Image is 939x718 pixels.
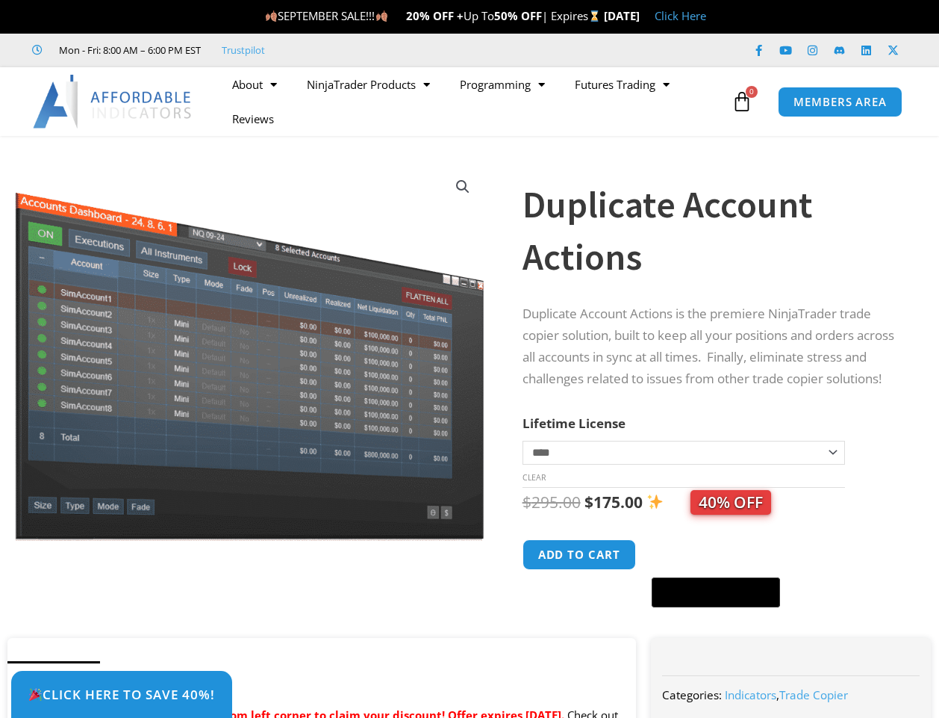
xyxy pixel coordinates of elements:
a: About [217,67,292,102]
a: Click Here [655,8,706,23]
span: SEPTEMBER SALE!!! Up To | Expires [265,8,603,23]
span: Mon - Fri: 8:00 AM – 6:00 PM EST [55,41,201,59]
iframe: Secure express checkout frame [649,537,783,573]
span: 40% OFF [690,490,771,515]
img: 🍂 [266,10,277,22]
button: Buy with GPay [652,578,780,607]
a: Futures Trading [560,67,684,102]
img: 🍂 [376,10,387,22]
nav: Menu [217,67,728,136]
a: View full-screen image gallery [449,173,476,200]
h1: Duplicate Account Actions [522,179,902,283]
a: 0 [709,80,775,123]
strong: 50% OFF [494,8,542,23]
a: NinjaTrader Products [292,67,445,102]
span: 0 [746,86,758,98]
img: ⌛ [589,10,600,22]
img: ✨ [647,494,663,510]
strong: [DATE] [604,8,640,23]
strong: 20% OFF + [406,8,464,23]
a: Programming [445,67,560,102]
span: $ [584,492,593,513]
button: Add to cart [522,539,636,570]
a: MEMBERS AREA [778,87,902,117]
span: Click Here to save 40%! [28,688,215,701]
p: Duplicate Account Actions is the premiere NinjaTrader trade copier solution, built to keep all yo... [522,303,902,390]
span: MEMBERS AREA [793,96,887,108]
bdi: 175.00 [584,492,643,513]
img: LogoAI | Affordable Indicators – NinjaTrader [33,75,193,129]
a: 🎉Click Here to save 40%! [11,671,232,718]
a: Trustpilot [222,41,265,59]
a: Reviews [217,102,289,136]
span: $ [522,492,531,513]
a: Description [7,661,100,690]
label: Lifetime License [522,415,626,432]
bdi: 295.00 [522,492,581,513]
a: Clear options [522,472,546,483]
img: 🎉 [29,688,42,701]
